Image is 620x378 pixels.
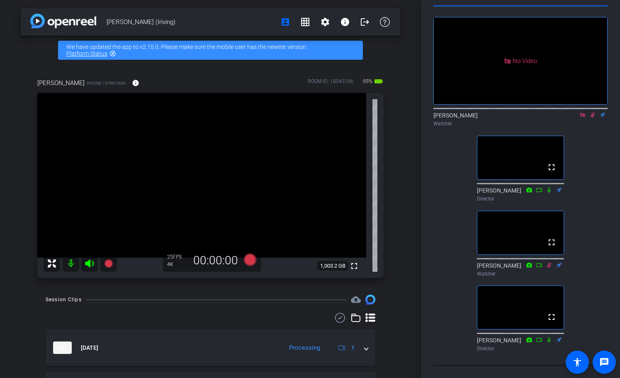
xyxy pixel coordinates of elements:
[30,14,96,28] img: app-logo
[188,254,243,268] div: 00:00:00
[477,336,564,352] div: [PERSON_NAME]
[37,78,85,88] span: [PERSON_NAME]
[107,14,275,30] span: [PERSON_NAME] (Iriving)
[81,344,98,352] span: [DATE]
[599,357,609,367] mat-icon: message
[374,76,384,86] mat-icon: battery_std
[477,345,564,352] div: Director
[132,79,139,87] mat-icon: info
[433,111,608,127] div: [PERSON_NAME]
[547,312,557,322] mat-icon: fullscreen
[351,344,355,352] span: 1
[477,270,564,278] div: Watcher
[477,186,564,202] div: [PERSON_NAME]
[547,237,557,247] mat-icon: fullscreen
[320,17,330,27] mat-icon: settings
[572,357,582,367] mat-icon: accessibility
[58,41,363,60] div: We have updated the app to v2.15.0. Please make sure the mobile user has the newest version.
[300,17,310,27] mat-icon: grid_on
[351,295,361,305] span: Destinations for your clips
[280,17,290,27] mat-icon: account_box
[547,162,557,172] mat-icon: fullscreen
[340,17,350,27] mat-icon: info
[109,50,116,57] mat-icon: highlight_off
[285,343,324,353] div: Processing
[351,295,361,305] mat-icon: cloud_upload
[46,329,375,366] mat-expansion-panel-header: thumb-nail[DATE]Processing1
[308,78,353,90] div: ROOM ID: 18543106
[365,295,375,305] img: Session clips
[513,57,537,64] span: No Video
[362,75,374,88] span: 95%
[433,120,608,127] div: Watcher
[53,341,72,354] img: thumb-nail
[477,195,564,202] div: Director
[87,80,126,86] span: iPhone 13 Pro Max
[46,295,82,304] div: Session Clips
[317,261,348,271] span: 1,003.2 GB
[167,254,188,260] div: 25
[477,261,564,278] div: [PERSON_NAME]
[173,254,182,260] span: FPS
[66,50,107,57] a: Platform Status
[360,17,370,27] mat-icon: logout
[349,261,359,271] mat-icon: fullscreen
[167,261,188,268] div: 4K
